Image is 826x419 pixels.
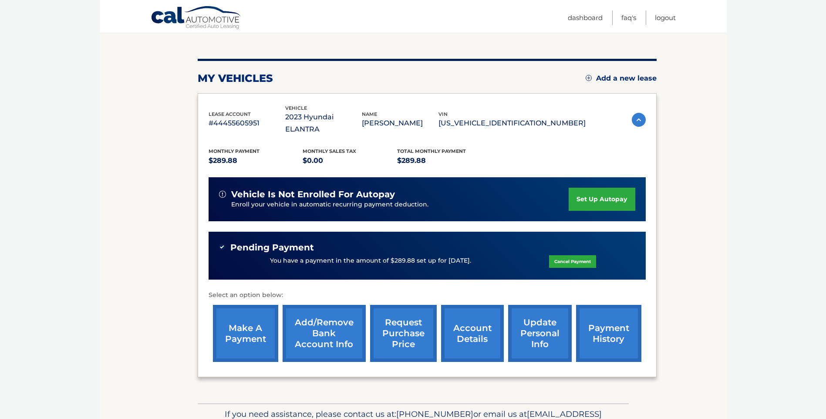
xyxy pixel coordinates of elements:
p: 2023 Hyundai ELANTRA [285,111,362,135]
a: Dashboard [568,10,603,25]
span: vehicle is not enrolled for autopay [231,189,395,200]
span: lease account [209,111,251,117]
p: [US_VEHICLE_IDENTIFICATION_NUMBER] [438,117,586,129]
img: accordion-active.svg [632,113,646,127]
p: $0.00 [303,155,397,167]
a: request purchase price [370,305,437,362]
a: payment history [576,305,641,362]
span: [PHONE_NUMBER] [396,409,473,419]
h2: my vehicles [198,72,273,85]
a: make a payment [213,305,278,362]
p: Enroll your vehicle in automatic recurring payment deduction. [231,200,569,209]
span: vin [438,111,448,117]
span: Monthly sales Tax [303,148,356,154]
span: name [362,111,377,117]
a: Add a new lease [586,74,657,83]
span: Monthly Payment [209,148,260,154]
a: Logout [655,10,676,25]
p: Select an option below: [209,290,646,301]
a: Add/Remove bank account info [283,305,366,362]
img: add.svg [586,75,592,81]
p: [PERSON_NAME] [362,117,438,129]
img: check-green.svg [219,244,225,250]
a: Cal Automotive [151,6,242,31]
img: alert-white.svg [219,191,226,198]
a: FAQ's [621,10,636,25]
span: Pending Payment [230,242,314,253]
a: account details [441,305,504,362]
span: Total Monthly Payment [397,148,466,154]
p: $289.88 [209,155,303,167]
p: #44455605951 [209,117,285,129]
a: Cancel Payment [549,255,596,268]
p: $289.88 [397,155,492,167]
a: set up autopay [569,188,635,211]
a: update personal info [508,305,572,362]
p: You have a payment in the amount of $289.88 set up for [DATE]. [270,256,471,266]
span: vehicle [285,105,307,111]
